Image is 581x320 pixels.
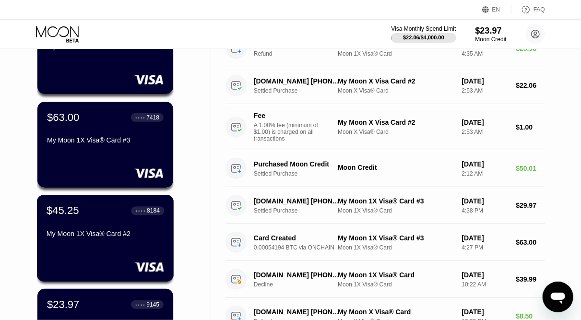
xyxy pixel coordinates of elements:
div: 2:53 AM [462,87,508,94]
div: Settled Purchase [254,207,348,214]
div: EN [492,6,500,13]
div: Decline [254,281,348,288]
div: 4:35 AM [462,50,508,57]
div: 2:12 AM [462,170,508,177]
div: 9145 [146,301,159,308]
div: $23.97 [475,26,507,36]
div: [DATE] [462,197,508,205]
div: FeeA 1.00% fee (minimum of $1.00) is charged on all transactionsMy Moon X Visa Card #2Moon X Visa... [225,104,545,150]
div: FAQ [511,5,545,14]
div: ● ● ● ● [135,303,145,306]
div: $29.97 [516,201,545,209]
div: $50.01 [516,165,545,172]
div: [DATE] [462,271,508,279]
div: [DATE] [462,308,508,316]
div: Visa Monthly Spend Limit$22.06/$4,000.00 [391,25,456,43]
div: Moon 1X Visa® Card [338,207,454,214]
div: 2:53 AM [462,129,508,135]
div: My Moon X Visa® Card [338,308,454,316]
div: Settled Purchase [254,170,348,177]
div: 4:27 PM [462,244,508,251]
div: $63.00 [516,238,545,246]
div: [DOMAIN_NAME] [PHONE_NUMBER] [PHONE_NUMBER] US [254,271,342,279]
div: ● ● ● ● [135,116,145,119]
div: $63.00 [47,111,79,124]
div: Fee [254,112,321,119]
div: [DATE] [462,119,508,126]
div: $45.25 [47,204,79,217]
div: My Moon X Visa Card #2 [338,77,454,85]
div: [DATE] [462,234,508,242]
div: Refund [254,50,348,57]
div: FAQ [534,6,545,13]
div: $39.99 [516,275,545,283]
div: My Moon 1X Visa® Card #2 [47,230,164,237]
div: [DOMAIN_NAME] [PHONE_NUMBER] USSettled PurchaseMy Moon 1X Visa® Card #3Moon 1X Visa® Card[DATE]4:... [225,187,545,224]
div: $22.06 [516,82,545,89]
div: $1.00 [516,123,545,131]
div: Moon 1X Visa® Card [338,50,454,57]
div: 7418 [146,114,159,121]
div: Visa Monthly Spend Limit [391,25,456,32]
div: 8184 [147,207,160,214]
div: Settled Purchase [254,87,348,94]
div: Moon 1X Visa® Card [338,281,454,288]
div: 0.00054194 BTC via ONCHAIN [254,244,348,251]
div: Purchased Moon Credit [254,160,342,168]
div: My Moon 1X Visa® Card #3 [338,197,454,205]
div: Card Created0.00054194 BTC via ONCHAINMy Moon 1X Visa® Card #3Moon 1X Visa® Card[DATE]4:27 PM$63.00 [225,224,545,261]
div: Purchased Moon CreditSettled PurchaseMoon Credit[DATE]2:12 AM$50.01 [225,150,545,187]
div: $23.97● ● ● ●5830My Moon X Visa Card #2 [37,8,173,94]
div: My Moon 1X Visa® Card #3 [338,234,454,242]
div: EN [482,5,511,14]
div: [DOMAIN_NAME] [PHONE_NUMBER] US [254,308,342,316]
div: $23.97 [47,298,79,311]
div: $8.50 [516,312,545,320]
div: My Moon 1X Visa® Card [338,271,454,279]
div: $45.25● ● ● ●8184My Moon 1X Visa® Card #2 [37,195,173,281]
div: Moon Credit [338,164,454,171]
div: $63.00● ● ● ●7418My Moon 1X Visa® Card #3 [37,102,173,188]
div: Moon X Visa® Card [338,129,454,135]
div: My Moon X Visa Card #2 [338,119,454,126]
iframe: Button to launch messaging window [543,282,573,312]
div: $23.97Moon Credit [475,26,507,43]
div: My Moon 1X Visa® Card #3 [47,136,164,144]
div: [DOMAIN_NAME] [PHONE_NUMBER] USSettled PurchaseMy Moon X Visa Card #2Moon X Visa® Card[DATE]2:53 ... [225,67,545,104]
div: [DATE] [462,77,508,85]
div: [DOMAIN_NAME] [PHONE_NUMBER] US [254,77,342,85]
div: Moon 1X Visa® Card [338,244,454,251]
div: Card Created [254,234,342,242]
div: Moon X Visa® Card [338,87,454,94]
div: Moon Credit [475,36,507,43]
div: [DOMAIN_NAME] [PHONE_NUMBER] [PHONE_NUMBER] USDeclineMy Moon 1X Visa® CardMoon 1X Visa® Card[DATE... [225,261,545,298]
div: $22.06 / $4,000.00 [403,35,444,40]
div: A 1.00% fee (minimum of $1.00) is charged on all transactions [254,122,326,142]
div: 4:38 PM [462,207,508,214]
div: 10:22 AM [462,281,508,288]
div: ● ● ● ● [136,209,145,212]
div: [DOMAIN_NAME] [PHONE_NUMBER] US [254,197,342,205]
div: [DATE] [462,160,508,168]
